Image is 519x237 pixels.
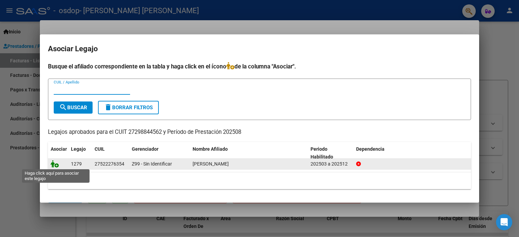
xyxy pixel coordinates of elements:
[48,172,471,189] div: 1 registros
[311,146,333,159] span: Periodo Habilitado
[193,146,228,152] span: Nombre Afiliado
[54,101,93,114] button: Buscar
[190,142,308,164] datatable-header-cell: Nombre Afiliado
[132,146,158,152] span: Gerenciador
[353,142,471,164] datatable-header-cell: Dependencia
[132,161,172,167] span: Z99 - Sin Identificar
[104,103,112,111] mat-icon: delete
[95,160,124,168] div: 27522276354
[104,105,153,111] span: Borrar Filtros
[48,42,471,55] h2: Asociar Legajo
[48,62,471,71] h4: Busque el afiliado correspondiente en la tabla y haga click en el ícono de la columna "Asociar".
[48,142,68,164] datatable-header-cell: Asociar
[496,214,512,230] div: Open Intercom Messenger
[311,160,351,168] div: 202503 a 202512
[129,142,190,164] datatable-header-cell: Gerenciador
[98,101,159,114] button: Borrar Filtros
[71,161,82,167] span: 1279
[71,146,86,152] span: Legajo
[59,103,67,111] mat-icon: search
[48,128,471,137] p: Legajos aprobados para el CUIT 27298844562 y Período de Prestación 202508
[59,105,87,111] span: Buscar
[68,142,92,164] datatable-header-cell: Legajo
[356,146,385,152] span: Dependencia
[51,146,67,152] span: Asociar
[193,161,229,167] span: VIDELA EMMA VICTORIA
[92,142,129,164] datatable-header-cell: CUIL
[95,146,105,152] span: CUIL
[308,142,353,164] datatable-header-cell: Periodo Habilitado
